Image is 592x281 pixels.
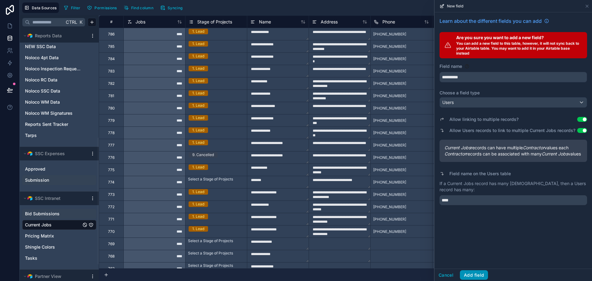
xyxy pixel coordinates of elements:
[456,35,582,41] span: Are you sure you want to add a new field?
[25,132,37,138] span: Tarps
[25,43,81,50] a: NEW SSC Data
[61,3,83,12] button: Filter
[131,6,153,10] span: Find column
[440,17,549,25] a: Learn about the different fields you can add
[35,33,62,39] span: Reports Data
[373,69,406,74] span: [PHONE_NUMBER]
[22,108,96,118] div: Noloco WM Signatures
[188,177,233,182] div: Select a Stage of Projects
[192,189,204,195] div: 1. Lead
[108,106,115,111] div: 780
[22,242,96,252] div: Shingle Colors
[108,242,115,246] div: 769
[25,55,81,61] a: Noloco 4pt Data
[25,110,73,116] span: Noloco WM Signatures
[192,90,204,96] div: 1. Lead
[108,69,115,74] div: 783
[444,151,582,157] span: records can be associated with many values
[373,217,406,222] span: [PHONE_NUMBER]
[373,229,406,234] span: [PHONE_NUMBER]
[35,151,65,157] span: SSC Expenses
[22,2,59,13] button: Data Sources
[25,255,81,261] a: Tasks
[158,3,187,12] a: Syncing
[94,6,117,10] span: Permissions
[373,205,406,209] span: [PHONE_NUMBER]
[449,171,511,177] label: Field name on the Users table
[108,205,115,209] div: 772
[188,238,233,243] div: Select a Stage of Projects
[35,195,60,201] span: SSC Intranet
[27,33,32,38] img: Airtable Logo
[444,145,582,151] span: records can have multiple values each
[449,127,575,134] label: Allow Users records to link to multiple Current Jobs records?
[108,130,115,135] div: 778
[192,226,204,232] div: 1. Lead
[542,151,568,156] em: Current Jobs
[22,31,88,40] button: Airtable LogoReports Data
[108,81,115,86] div: 782
[25,77,81,83] a: Noloco RC Data
[25,177,81,183] a: Submission
[25,66,81,72] a: Noloco Inspection Requests
[192,152,214,158] div: 9. Cancelled
[104,19,119,24] div: #
[192,103,204,108] div: 1. Lead
[440,17,542,25] span: Learn about the different fields you can add
[192,53,204,59] div: 1. Lead
[35,273,61,279] span: Partner View
[523,145,544,150] em: Contractor
[32,6,57,10] span: Data Sources
[25,222,52,228] span: Current Jobs
[158,3,185,12] button: Syncing
[25,99,81,105] a: Noloco WM Data
[108,167,115,172] div: 775
[108,56,115,61] div: 784
[192,66,204,71] div: 1. Lead
[192,214,204,219] div: 1. Lead
[25,55,59,61] span: Noloco 4pt Data
[188,251,233,256] div: Select a Stage of Projects
[22,220,96,230] div: Current Jobs
[25,132,81,138] a: Tarps
[373,106,406,111] span: [PHONE_NUMBER]
[373,32,406,37] span: [PHONE_NUMBER]
[449,116,519,122] label: Allow linking to multiple records?
[108,44,115,49] div: 785
[444,145,471,150] em: Current Jobs
[192,140,204,145] div: 1. Lead
[108,229,115,234] div: 770
[108,32,115,37] div: 786
[259,19,271,25] span: Name
[22,164,96,174] div: Approved
[373,192,406,197] span: [PHONE_NUMBER]
[192,164,204,170] div: 1. Lead
[25,255,37,261] span: Tasks
[122,3,156,12] button: Find column
[22,209,96,219] div: Bid Submissions
[444,151,466,156] em: Contractor
[373,81,406,86] span: [PHONE_NUMBER]
[22,130,96,140] div: Tarps
[25,211,81,217] a: Bid Submissions
[25,233,81,239] a: Pricing Matrix
[65,18,78,26] span: Ctrl
[22,119,96,129] div: Reports Sent Tracker
[373,118,406,123] span: [PHONE_NUMBER]
[25,166,81,172] a: Approved
[168,6,182,10] span: Syncing
[22,75,96,85] div: Noloco RC Data
[25,121,68,127] span: Reports Sent Tracker
[135,19,145,25] span: Jobs
[22,64,96,74] div: Noloco Inspection Requests
[22,194,88,203] button: Airtable LogoSSC Intranet
[373,44,406,49] span: [PHONE_NUMBER]
[108,143,115,148] div: 777
[108,155,115,160] div: 776
[108,266,115,271] div: 762
[79,20,83,24] span: K
[25,88,60,94] span: Noloco SSC Data
[22,97,96,107] div: Noloco WM Data
[373,56,406,61] span: [PHONE_NUMBER]
[447,4,463,9] span: New field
